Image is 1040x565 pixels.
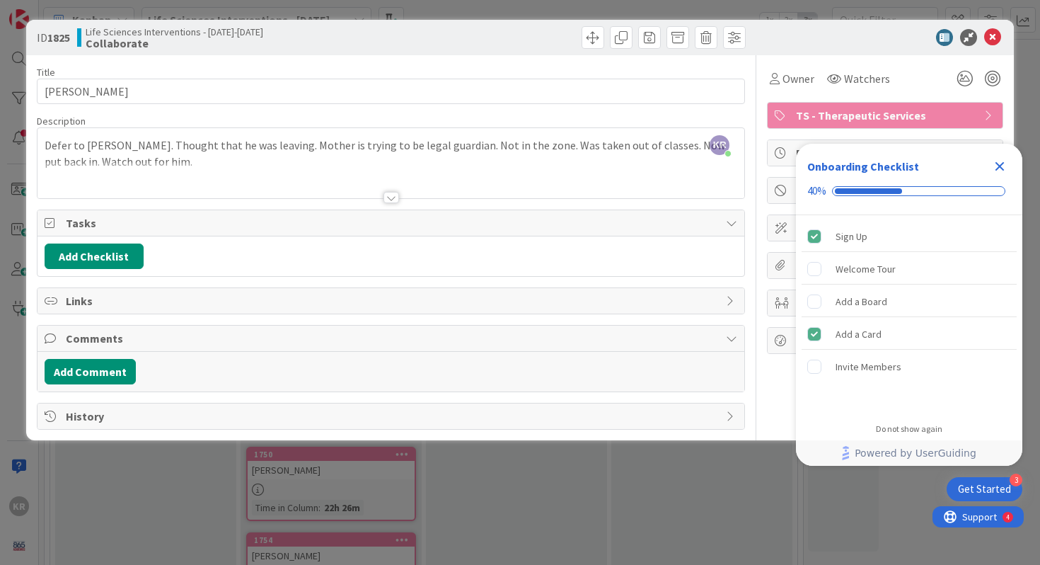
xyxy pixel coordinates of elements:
div: Welcome Tour is incomplete. [802,253,1017,285]
div: Open Get Started checklist, remaining modules: 3 [947,477,1022,501]
span: History [66,408,720,425]
div: Welcome Tour [836,261,896,278]
div: Do not show again [876,423,942,435]
div: Sign Up [836,228,867,245]
span: Watchers [844,70,890,87]
span: Description [37,115,86,127]
div: 4 [74,6,77,17]
b: Collaborate [86,38,263,49]
div: Get Started [958,482,1011,496]
div: Add a Board is incomplete. [802,286,1017,317]
span: Life Sciences Interventions - [DATE]-[DATE] [86,26,263,38]
span: Comments [66,330,720,347]
button: Add Comment [45,359,136,384]
span: Support [30,2,64,19]
span: Owner [782,70,814,87]
button: Add Checklist [45,244,144,269]
span: Links [66,292,720,309]
div: Invite Members [836,358,901,375]
span: Tasks [66,215,720,232]
label: Title [37,66,55,79]
div: Checklist items [796,215,1022,414]
div: Add a Board [836,293,887,310]
span: TS - Therapeutic Services [796,107,977,124]
p: Defer to [PERSON_NAME]. Thought that he was leaving. Mother is trying to be legal guardian. Not i... [45,137,738,169]
span: Powered by UserGuiding [855,445,976,462]
span: ID [37,29,70,46]
div: 3 [1010,474,1022,486]
div: Invite Members is incomplete. [802,351,1017,382]
input: type card name here... [37,79,746,104]
a: Powered by UserGuiding [803,440,1015,466]
div: Add a Card [836,326,882,343]
div: Footer [796,440,1022,466]
div: Add a Card is complete. [802,319,1017,350]
div: Sign Up is complete. [802,221,1017,252]
div: Onboarding Checklist [807,158,919,175]
span: KR [710,135,729,155]
div: Checklist progress: 40% [807,185,1011,198]
b: 1825 [47,30,70,45]
div: 40% [807,185,826,198]
div: Checklist Container [796,144,1022,466]
div: Close Checklist [988,155,1011,178]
